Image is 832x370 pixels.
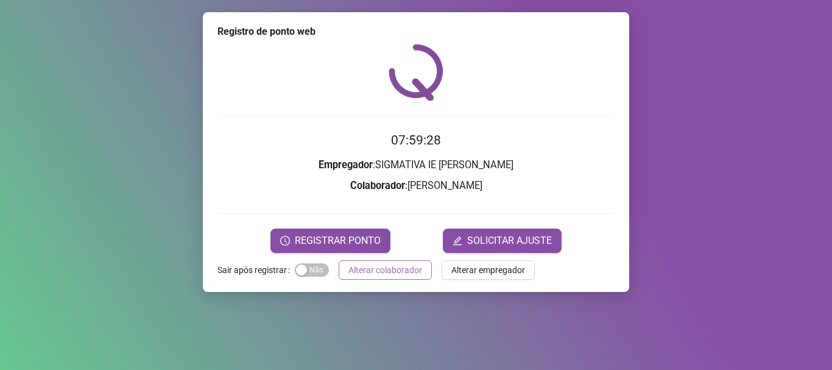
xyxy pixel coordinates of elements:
div: Registro de ponto web [217,24,615,39]
button: Alterar empregador [442,260,535,280]
button: REGISTRAR PONTO [270,229,390,253]
span: Alterar empregador [451,263,525,277]
span: edit [453,236,462,246]
span: clock-circle [280,236,290,246]
strong: Empregador [319,159,373,171]
h3: : [PERSON_NAME] [217,178,615,194]
span: SOLICITAR AJUSTE [467,233,552,248]
label: Sair após registrar [217,260,295,280]
strong: Colaborador [350,180,405,191]
button: Alterar colaborador [339,260,432,280]
h3: : SIGMATIVA IE [PERSON_NAME] [217,157,615,173]
span: Alterar colaborador [348,263,422,277]
button: editSOLICITAR AJUSTE [443,229,562,253]
time: 07:59:28 [391,133,441,148]
img: QRPoint [389,44,443,101]
span: REGISTRAR PONTO [295,233,381,248]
